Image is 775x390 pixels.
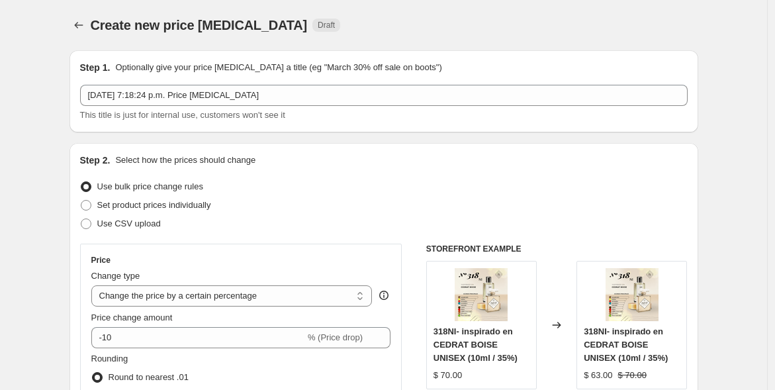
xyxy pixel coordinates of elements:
[455,268,508,321] img: 318NI_b597251e-9f94-4df7-9883-6f0e2a406b3f_80x.png
[109,372,189,382] span: Round to nearest .01
[584,326,668,363] span: 318NI- inspirado en CEDRAT BOISE UNISEX (10ml / 35%)
[91,327,305,348] input: -15
[426,244,688,254] h6: STOREFRONT EXAMPLE
[97,200,211,210] span: Set product prices individually
[308,332,363,342] span: % (Price drop)
[606,268,659,321] img: 318NI_b597251e-9f94-4df7-9883-6f0e2a406b3f_80x.png
[433,369,462,382] div: $ 70.00
[80,85,688,106] input: 30% off holiday sale
[115,154,255,167] p: Select how the prices should change
[377,289,390,302] div: help
[80,61,111,74] h2: Step 1.
[97,181,203,191] span: Use bulk price change rules
[433,326,518,363] span: 318NI- inspirado en CEDRAT BOISE UNISEX (10ml / 35%)
[80,154,111,167] h2: Step 2.
[91,354,128,364] span: Rounding
[91,313,173,322] span: Price change amount
[91,255,111,266] h3: Price
[91,271,140,281] span: Change type
[584,369,612,382] div: $ 63.00
[69,16,88,34] button: Price change jobs
[115,61,441,74] p: Optionally give your price [MEDICAL_DATA] a title (eg "March 30% off sale on boots")
[97,219,161,228] span: Use CSV upload
[91,18,308,32] span: Create new price [MEDICAL_DATA]
[80,110,285,120] span: This title is just for internal use, customers won't see it
[618,369,647,382] strike: $ 70.00
[318,20,335,30] span: Draft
